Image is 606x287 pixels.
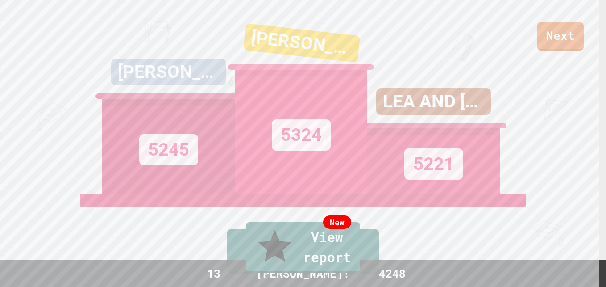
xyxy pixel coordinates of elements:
[376,88,491,115] div: LEA AND [PERSON_NAME]
[272,119,331,151] div: 5324
[537,22,584,51] a: Next
[404,148,463,180] div: 5221
[139,134,198,165] div: 5245
[243,23,360,63] div: [PERSON_NAME] 🍫
[246,222,360,273] a: View report
[111,59,226,85] div: [PERSON_NAME] WRZ
[323,215,351,229] div: New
